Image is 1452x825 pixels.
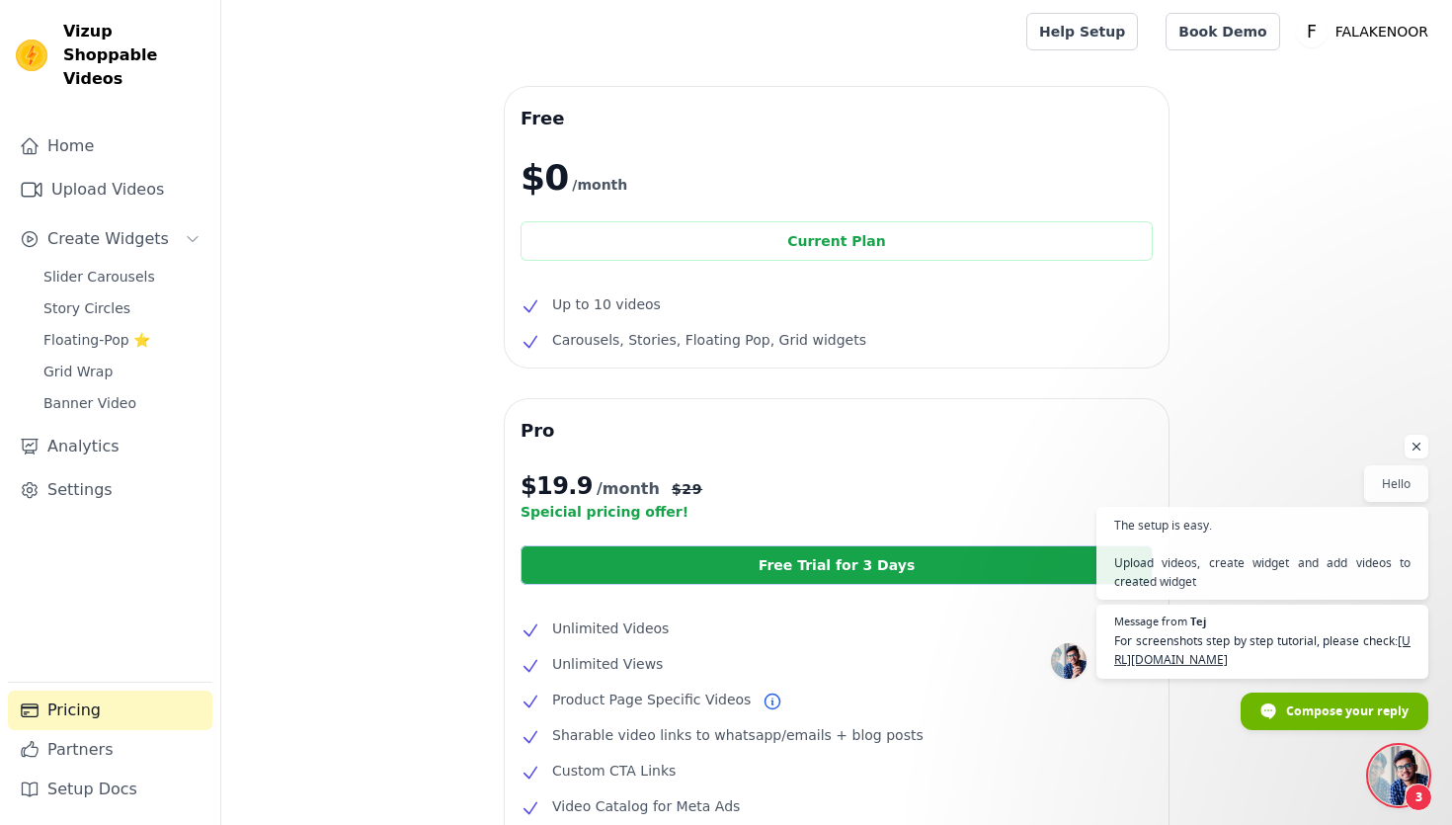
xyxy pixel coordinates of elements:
span: Unlimited Views [552,652,663,676]
span: $ 19.9 [521,470,593,502]
a: Book Demo [1166,13,1279,50]
a: Floating-Pop ⭐ [32,326,212,354]
span: Sharable video links to whatsapp/emails + blog posts [552,723,924,747]
a: Upload Videos [8,170,212,209]
span: Create Widgets [47,227,169,251]
a: Settings [8,470,212,510]
button: F FALAKENOOR [1296,14,1436,49]
span: /month [597,477,660,501]
h3: Free [521,103,1153,134]
span: The setup is easy. Upload videos, create widget and add videos to created widget [1114,516,1411,591]
span: /month [572,173,627,197]
li: Video Catalog for Meta Ads [521,794,1153,818]
span: Slider Carousels [43,267,155,287]
span: Tej [1190,616,1206,626]
a: Free Trial for 3 Days [521,545,1153,585]
div: Current Plan [521,221,1153,261]
div: Open chat [1369,746,1428,805]
a: Help Setup [1026,13,1138,50]
a: Setup Docs [8,770,212,809]
a: Grid Wrap [32,358,212,385]
p: Speicial pricing offer! [521,502,1153,522]
a: Analytics [8,427,212,466]
span: Carousels, Stories, Floating Pop, Grid widgets [552,328,866,352]
span: Product Page Specific Videos [552,688,751,711]
a: Pricing [8,691,212,730]
span: Up to 10 videos [552,292,661,316]
span: 3 [1405,784,1432,811]
span: Unlimited Videos [552,617,669,640]
p: FALAKENOOR [1328,14,1436,49]
li: Custom CTA Links [521,759,1153,783]
span: Grid Wrap [43,362,113,381]
span: Compose your reply [1286,694,1409,728]
span: $ 29 [672,479,702,499]
a: Home [8,126,212,166]
button: Create Widgets [8,219,212,259]
a: Slider Carousels [32,263,212,290]
a: Banner Video [32,389,212,417]
span: Hello [1382,474,1411,493]
h3: Pro [521,415,1153,447]
span: For screenshots step by step tutorial, please check: [1114,631,1411,669]
span: Banner Video [43,393,136,413]
img: Vizup [16,40,47,71]
span: Vizup Shoppable Videos [63,20,204,91]
text: F [1307,22,1317,41]
span: Floating-Pop ⭐ [43,330,150,350]
span: Message from [1114,616,1187,626]
span: $0 [521,158,568,198]
a: Partners [8,730,212,770]
a: Story Circles [32,294,212,322]
span: Story Circles [43,298,130,318]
